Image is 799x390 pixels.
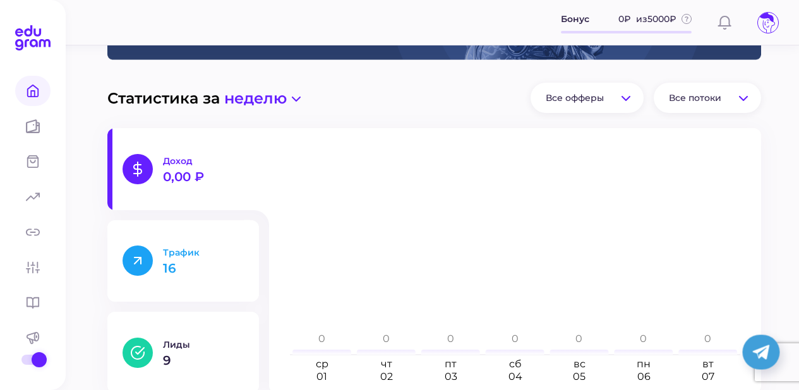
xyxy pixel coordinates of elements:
[381,358,392,370] text: чт
[618,12,676,26] span: 0 ₽ из 5000 ₽
[224,89,287,107] span: неделю
[575,333,582,345] tspan: 0
[318,333,325,345] tspan: 0
[447,333,454,345] tspan: 0
[637,358,651,370] text: пн
[107,128,259,210] button: Доход0,00 ₽
[107,220,259,302] button: Трафик16
[163,354,244,367] p: 9
[669,92,721,103] span: Все потоки
[316,358,328,370] text: ср
[637,370,651,382] text: 06
[512,333,519,345] tspan: 0
[163,339,244,350] p: Лиды
[702,358,714,370] text: вт
[107,83,761,113] div: Статистика за
[702,370,714,382] text: 07
[561,12,589,26] span: Бонус
[508,370,522,382] text: 04
[163,155,244,167] p: Доход
[640,333,647,345] tspan: 0
[163,247,244,258] p: Трафик
[316,370,327,382] text: 01
[546,92,604,103] span: Все офферы
[509,358,522,370] text: сб
[445,358,457,370] text: пт
[704,333,711,345] tspan: 0
[380,370,393,382] text: 02
[163,262,244,275] p: 16
[163,170,244,183] p: 0,00 ₽
[445,370,457,382] text: 03
[574,358,586,370] text: вс
[383,333,390,345] tspan: 0
[573,370,586,382] text: 05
